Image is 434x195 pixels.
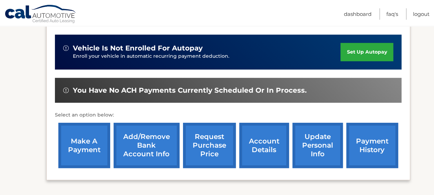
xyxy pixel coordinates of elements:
[63,45,69,51] img: alert-white.svg
[55,111,402,119] p: Select an option below:
[386,8,398,20] a: FAQ's
[63,87,69,93] img: alert-white.svg
[183,123,236,168] a: request purchase price
[413,8,430,20] a: Logout
[344,8,372,20] a: Dashboard
[239,123,289,168] a: account details
[340,43,393,61] a: set up autopay
[114,123,180,168] a: Add/Remove bank account info
[346,123,398,168] a: payment history
[73,53,341,60] p: Enroll your vehicle in automatic recurring payment deduction.
[73,44,203,53] span: vehicle is not enrolled for autopay
[58,123,110,168] a: make a payment
[4,4,77,25] a: Cal Automotive
[292,123,343,168] a: update personal info
[73,86,307,95] span: You have no ACH payments currently scheduled or in process.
